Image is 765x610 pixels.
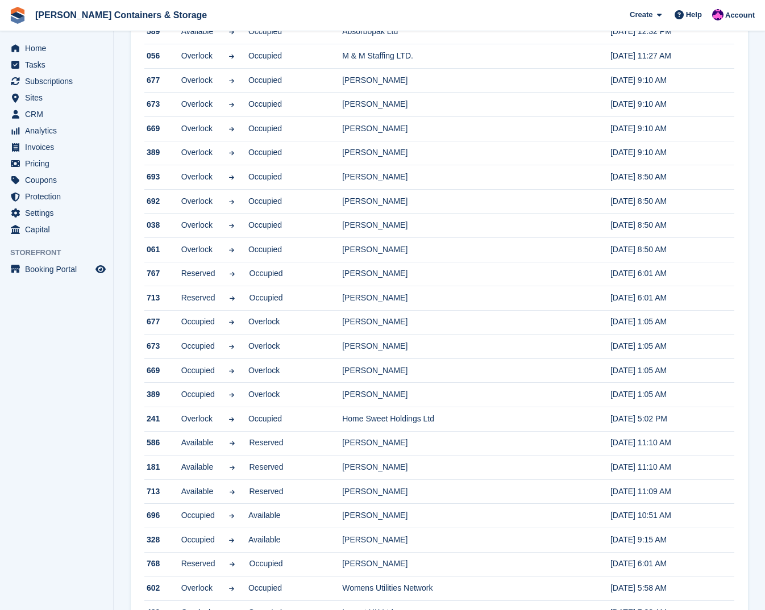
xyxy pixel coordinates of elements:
[342,141,610,165] td: [PERSON_NAME]
[610,366,667,375] time: 2025-08-19 00:05:01 UTC
[25,156,93,172] span: Pricing
[181,26,215,37] span: Available
[25,172,93,188] span: Coupons
[181,316,215,328] span: Occupied
[181,558,215,570] span: Reserved
[725,10,755,21] span: Account
[610,220,667,229] time: 2025-08-19 07:50:45 UTC
[181,268,215,279] span: Reserved
[6,156,107,172] a: menu
[181,437,215,449] span: Available
[181,123,215,135] span: Overlock
[144,431,181,456] td: 586
[181,74,215,86] span: Overlock
[610,487,671,496] time: 2025-08-18 10:09:16 UTC
[144,214,181,238] td: 038
[25,139,93,155] span: Invoices
[248,98,282,110] span: Occupied
[144,576,181,601] td: 602
[181,340,215,352] span: Occupied
[144,189,181,214] td: 692
[248,171,282,183] span: Occupied
[10,247,113,258] span: Storefront
[342,383,610,407] td: [PERSON_NAME]
[25,40,93,56] span: Home
[181,195,215,207] span: Overlock
[250,486,284,498] span: Reserved
[6,172,107,188] a: menu
[248,123,282,135] span: Occupied
[342,93,610,117] td: [PERSON_NAME]
[342,214,610,238] td: [PERSON_NAME]
[144,237,181,262] td: 061
[6,106,107,122] a: menu
[181,461,215,473] span: Available
[342,165,610,190] td: [PERSON_NAME]
[610,197,667,206] time: 2025-08-19 07:50:45 UTC
[248,26,282,37] span: Occupied
[6,73,107,89] a: menu
[610,51,671,60] time: 2025-08-19 10:27:32 UTC
[610,76,667,85] time: 2025-08-19 08:10:34 UTC
[25,73,93,89] span: Subscriptions
[342,189,610,214] td: [PERSON_NAME]
[144,141,181,165] td: 389
[610,99,667,108] time: 2025-08-19 08:10:34 UTC
[181,582,215,594] span: Overlock
[6,261,107,277] a: menu
[144,116,181,141] td: 669
[630,9,652,20] span: Create
[248,388,282,400] span: Overlock
[144,407,181,432] td: 241
[342,262,610,286] td: [PERSON_NAME]
[248,74,282,86] span: Occupied
[25,205,93,221] span: Settings
[610,511,671,520] time: 2025-08-18 09:51:29 UTC
[610,124,667,133] time: 2025-08-19 08:10:34 UTC
[342,20,610,44] td: Absorbopak Ltd
[342,528,610,553] td: [PERSON_NAME]
[25,222,93,237] span: Capital
[248,50,282,62] span: Occupied
[144,358,181,383] td: 669
[144,335,181,359] td: 673
[342,407,610,432] td: Home Sweet Holdings Ltd
[181,388,215,400] span: Occupied
[342,504,610,528] td: [PERSON_NAME]
[610,293,667,302] time: 2025-08-19 05:01:53 UTC
[6,90,107,106] a: menu
[342,237,610,262] td: [PERSON_NAME]
[610,583,667,592] time: 2025-08-18 04:58:34 UTC
[342,456,610,480] td: [PERSON_NAME]
[6,205,107,221] a: menu
[6,139,107,155] a: menu
[342,44,610,69] td: M & M Staffing LTD.
[144,44,181,69] td: 056
[610,535,667,544] time: 2025-08-18 08:15:20 UTC
[342,68,610,93] td: [PERSON_NAME]
[248,509,282,521] span: Available
[181,147,215,158] span: Overlock
[25,57,93,73] span: Tasks
[6,222,107,237] a: menu
[144,93,181,117] td: 673
[610,27,672,36] time: 2025-08-19 11:32:18 UTC
[610,172,667,181] time: 2025-08-19 07:50:45 UTC
[144,310,181,335] td: 677
[181,50,215,62] span: Overlock
[144,262,181,286] td: 767
[25,189,93,204] span: Protection
[181,486,215,498] span: Available
[248,147,282,158] span: Occupied
[250,437,284,449] span: Reserved
[6,189,107,204] a: menu
[181,509,215,521] span: Occupied
[250,268,284,279] span: Occupied
[25,123,93,139] span: Analytics
[25,261,93,277] span: Booking Portal
[144,383,181,407] td: 389
[686,9,702,20] span: Help
[610,245,667,254] time: 2025-08-19 07:50:45 UTC
[144,552,181,576] td: 768
[248,244,282,256] span: Occupied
